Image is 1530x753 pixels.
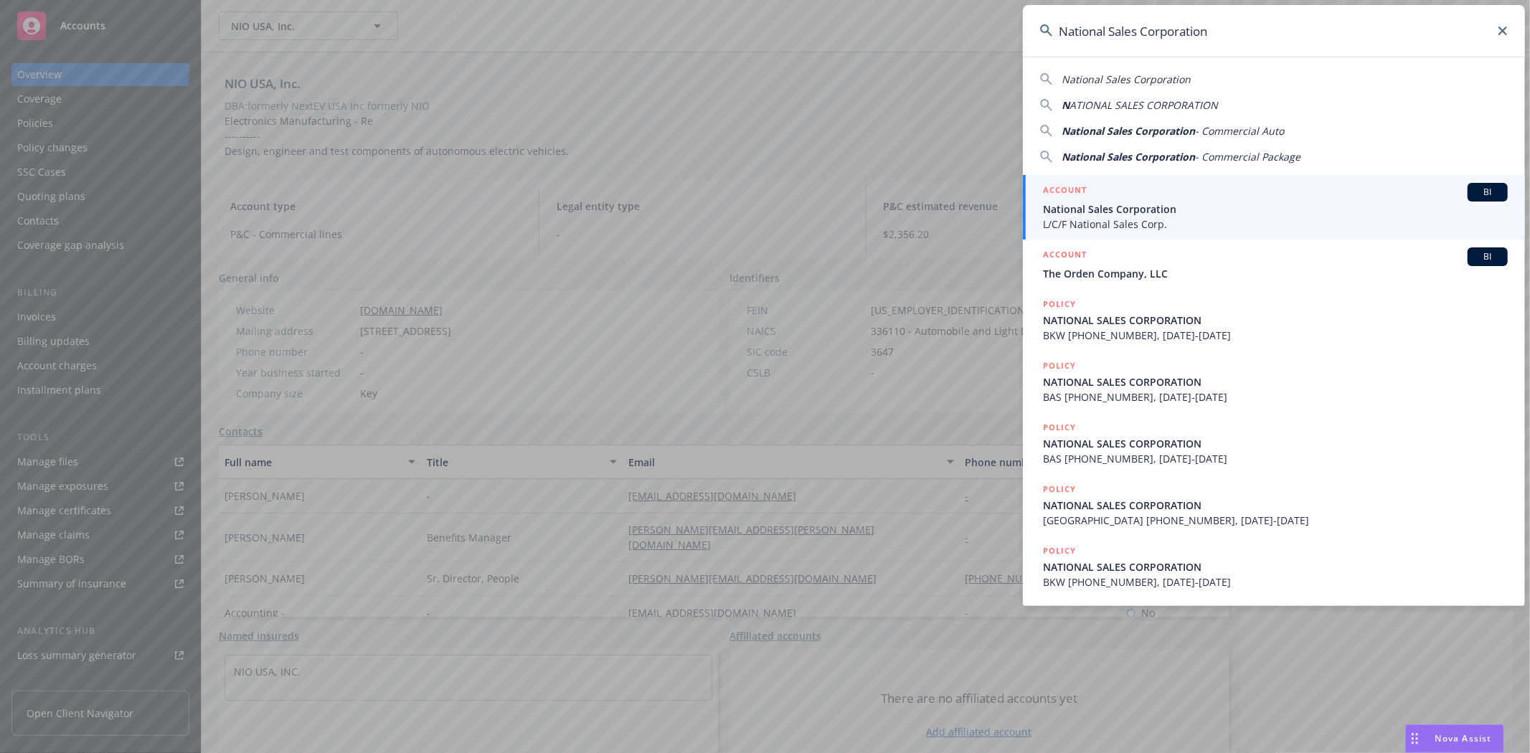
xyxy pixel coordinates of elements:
span: N [1062,98,1069,112]
h5: POLICY [1043,297,1076,311]
a: ACCOUNTBIThe Orden Company, LLC [1023,240,1525,289]
span: L/C/F National Sales Corp. [1043,217,1508,232]
a: POLICYNATIONAL SALES CORPORATIONBAS [PHONE_NUMBER], [DATE]-[DATE] [1023,351,1525,412]
span: NATIONAL SALES CORPORATION [1043,374,1508,389]
span: BI [1473,250,1502,263]
span: The Orden Company, LLC [1043,266,1508,281]
h5: POLICY [1043,482,1076,496]
span: BKW [PHONE_NUMBER], [DATE]-[DATE] [1043,574,1508,589]
span: BAS [PHONE_NUMBER], [DATE]-[DATE] [1043,389,1508,404]
div: Drag to move [1406,725,1424,752]
span: - Commercial Auto [1195,124,1284,138]
span: Nova Assist [1435,732,1492,744]
span: BKW [PHONE_NUMBER], [DATE]-[DATE] [1043,328,1508,343]
h5: POLICY [1043,544,1076,558]
a: POLICYNATIONAL SALES CORPORATION[GEOGRAPHIC_DATA] [PHONE_NUMBER], [DATE]-[DATE] [1023,474,1525,536]
a: POLICYNATIONAL SALES CORPORATIONBKW [PHONE_NUMBER], [DATE]-[DATE] [1023,289,1525,351]
h5: POLICY [1043,359,1076,373]
span: NATIONAL SALES CORPORATION [1043,313,1508,328]
span: NATIONAL SALES CORPORATION [1043,498,1508,513]
span: National Sales Corporation [1062,124,1195,138]
span: National Sales Corporation [1062,72,1191,86]
input: Search... [1023,5,1525,57]
h5: POLICY [1043,420,1076,435]
span: BAS [PHONE_NUMBER], [DATE]-[DATE] [1043,451,1508,466]
span: National Sales Corporation [1062,150,1195,164]
span: National Sales Corporation [1043,202,1508,217]
span: NATIONAL SALES CORPORATION [1043,559,1508,574]
a: POLICYNATIONAL SALES CORPORATIONBAS [PHONE_NUMBER], [DATE]-[DATE] [1023,412,1525,474]
h5: ACCOUNT [1043,183,1087,200]
button: Nova Assist [1405,724,1504,753]
span: BI [1473,186,1502,199]
span: ATIONAL SALES CORPORATION [1069,98,1218,112]
a: ACCOUNTBINational Sales CorporationL/C/F National Sales Corp. [1023,175,1525,240]
span: [GEOGRAPHIC_DATA] [PHONE_NUMBER], [DATE]-[DATE] [1043,513,1508,528]
span: - Commercial Package [1195,150,1300,164]
span: NATIONAL SALES CORPORATION [1043,436,1508,451]
a: POLICYNATIONAL SALES CORPORATIONBKW [PHONE_NUMBER], [DATE]-[DATE] [1023,536,1525,597]
h5: ACCOUNT [1043,247,1087,265]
